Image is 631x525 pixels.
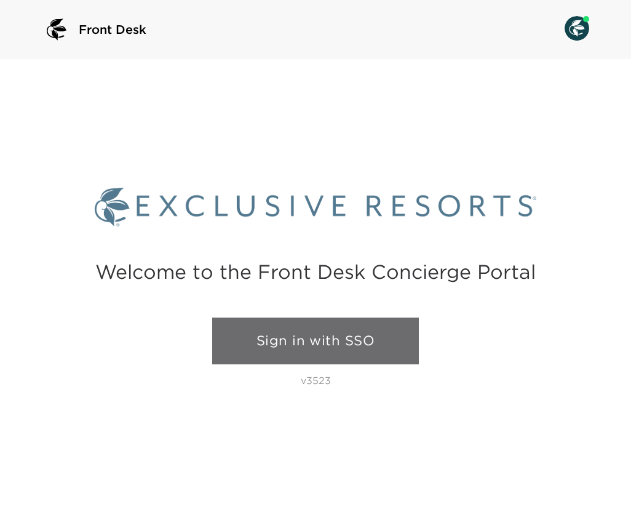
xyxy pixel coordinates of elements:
img: User [565,16,589,41]
p: v3523 [301,374,331,387]
img: logo [42,15,71,44]
img: Exclusive Resorts logo [95,188,536,226]
h2: Welcome to the Front Desk Concierge Portal [95,262,536,281]
span: Front Desk [79,21,146,38]
a: Sign in with SSO [212,318,419,364]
